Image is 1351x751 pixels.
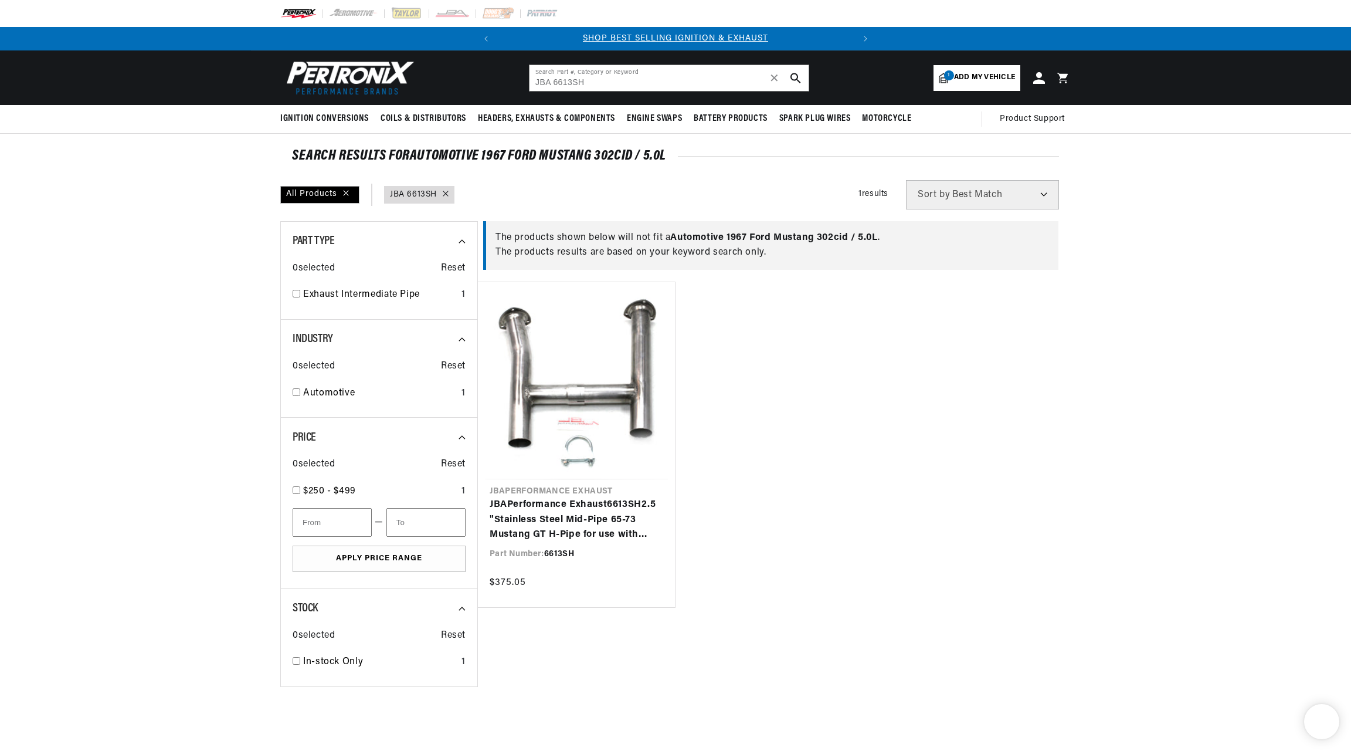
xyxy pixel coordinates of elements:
span: Industry [293,333,333,345]
span: 0 selected [293,261,335,276]
div: Announcement [498,32,854,45]
span: 1 [944,70,954,80]
button: Translation missing: en.sections.announcements.next_announcement [854,27,877,50]
span: Ignition Conversions [280,113,369,125]
span: Motorcycle [862,113,911,125]
span: 0 selected [293,457,335,472]
span: Sort by [918,190,950,199]
input: From [293,508,372,537]
span: Engine Swaps [627,113,682,125]
span: Reset [441,628,466,644]
a: SHOP BEST SELLING IGNITION & EXHAUST [583,34,768,43]
a: 1Add my vehicle [934,65,1020,91]
summary: Headers, Exhausts & Components [472,105,621,133]
a: JBAPerformance Exhaust6613SH2.5 "Stainless Steel Mid-Pipe 65-73 Mustang GT H-Pipe for use with 66... [490,498,663,543]
div: 1 of 2 [498,32,854,45]
div: 1 [461,287,466,303]
span: Product Support [1000,113,1065,126]
span: Part Type [293,235,334,247]
button: search button [783,65,809,91]
select: Sort by [906,180,1059,209]
summary: Engine Swaps [621,105,688,133]
input: Search Part #, Category or Keyword [529,65,809,91]
slideshow-component: Translation missing: en.sections.announcements.announcement_bar [251,27,1100,50]
span: Battery Products [694,113,768,125]
span: Price [293,432,316,444]
a: JBA 6613SH [390,188,437,201]
input: To [386,508,466,537]
summary: Spark Plug Wires [773,105,857,133]
span: Reset [441,261,466,276]
span: 1 results [858,190,888,198]
summary: Ignition Conversions [280,105,375,133]
img: Pertronix [280,57,415,98]
span: $250 - $499 [303,486,356,496]
a: In-stock Only [303,655,457,670]
span: Stock [293,603,318,614]
summary: Motorcycle [856,105,917,133]
a: Exhaust Intermediate Pipe [303,287,457,303]
div: 1 [461,386,466,401]
div: The products shown below will not fit a . The products results are based on your keyword search o... [495,231,1049,261]
div: All Products [280,186,359,204]
summary: Battery Products [688,105,773,133]
div: 1 [461,484,466,499]
span: Spark Plug Wires [779,113,851,125]
span: 0 selected [293,359,335,374]
button: Translation missing: en.sections.announcements.previous_announcement [474,27,498,50]
a: Automotive [303,386,457,401]
button: Apply Price Range [293,546,466,572]
span: — [375,515,383,530]
span: Add my vehicle [954,72,1015,83]
span: Reset [441,457,466,472]
summary: Coils & Distributors [375,105,472,133]
span: Reset [441,359,466,374]
span: Headers, Exhausts & Components [478,113,615,125]
span: 0 selected [293,628,335,644]
span: Coils & Distributors [381,113,466,125]
summary: Product Support [1000,105,1071,133]
div: SEARCH RESULTS FOR Automotive 1967 Ford Mustang 302cid / 5.0L [292,150,1059,162]
span: Automotive 1967 Ford Mustang 302cid / 5.0L [670,233,877,242]
div: 1 [461,655,466,670]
